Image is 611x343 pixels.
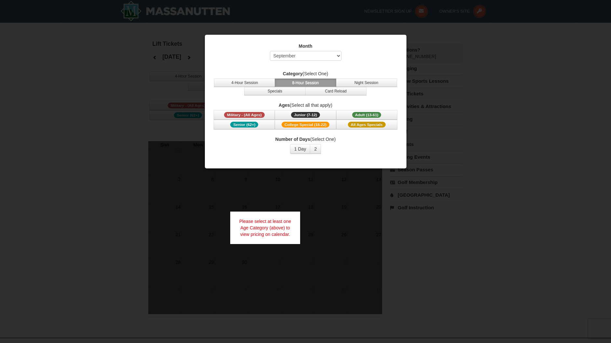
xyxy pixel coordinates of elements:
[310,144,321,154] button: 2
[244,87,305,95] button: Specials
[279,103,290,108] strong: Ages
[275,79,336,87] button: 8-Hour Session
[348,122,386,128] span: All Ages Specials
[275,120,336,129] button: College Special (18-22)
[283,71,303,76] strong: Category
[299,43,312,49] strong: Month
[275,110,336,120] button: Junior (7-12)
[224,112,265,118] span: Military - (All Ages)
[336,79,397,87] button: Night Session
[290,144,311,154] button: 1 Day
[214,79,275,87] button: 4-Hour Session
[282,122,329,128] span: College Special (18-22)
[213,136,398,142] label: (Select One)
[214,110,275,120] button: Military - (All Ages)
[213,102,398,108] label: (Select all that apply)
[213,70,398,77] label: (Select One)
[336,110,397,120] button: Adult (13-61)
[275,137,310,142] strong: Number of Days
[214,120,275,129] button: Senior (62+)
[230,122,258,128] span: Senior (62+)
[305,87,366,95] button: Card Reload
[352,112,381,118] span: Adult (13-61)
[336,120,397,129] button: All Ages Specials
[230,212,300,244] div: Please select at least one Age Category (above) to view pricing on calendar.
[291,112,320,118] span: Junior (7-12)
